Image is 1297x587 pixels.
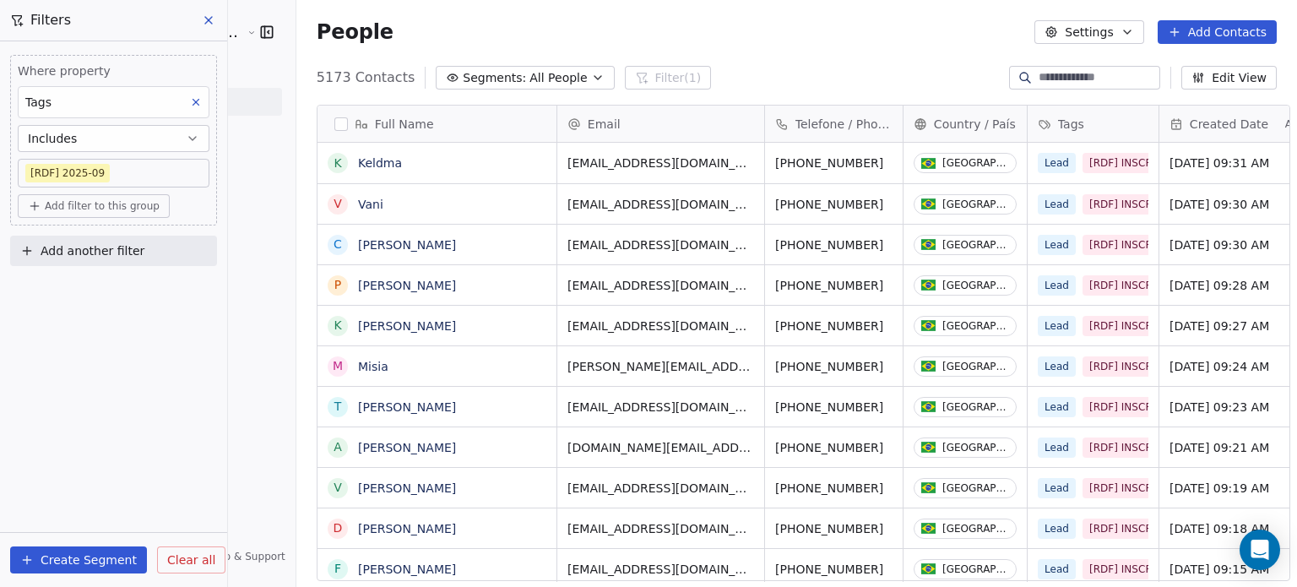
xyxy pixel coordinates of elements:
a: Help & Support [191,550,285,563]
div: [GEOGRAPHIC_DATA] [942,401,1009,413]
div: Email [557,106,764,142]
span: [RDF] INSCRITAS GERAL [1083,519,1193,539]
span: [EMAIL_ADDRESS][DOMAIN_NAME] [567,480,754,497]
a: [PERSON_NAME] [358,441,456,454]
div: C [334,236,342,253]
span: Lead [1038,235,1076,255]
span: [RDF] INSCRITAS GERAL [1083,275,1193,296]
span: [PERSON_NAME][EMAIL_ADDRESS][DOMAIN_NAME] [567,358,754,375]
span: [PHONE_NUMBER] [775,520,893,537]
span: Country / País [934,116,1016,133]
span: [EMAIL_ADDRESS][DOMAIN_NAME] [567,520,754,537]
span: [PHONE_NUMBER] [775,318,893,334]
div: [GEOGRAPHIC_DATA] [942,361,1009,372]
div: [GEOGRAPHIC_DATA] [942,563,1009,575]
span: Lead [1038,478,1076,498]
span: All People [529,69,587,87]
span: [PHONE_NUMBER] [775,155,893,171]
span: People [317,19,393,45]
div: P [334,276,341,294]
div: T [334,398,342,416]
div: K [334,155,341,172]
a: Keldma [358,156,402,170]
span: Lead [1038,438,1076,458]
span: Lead [1038,153,1076,173]
span: [PHONE_NUMBER] [775,358,893,375]
a: [PERSON_NAME] [358,238,456,252]
div: V [334,479,342,497]
span: Tags [1058,116,1084,133]
div: [GEOGRAPHIC_DATA] [942,157,1009,169]
button: Settings [1034,20,1143,44]
span: Help & Support [208,550,285,563]
span: [DOMAIN_NAME][EMAIL_ADDRESS][DOMAIN_NAME] [567,439,754,456]
span: [EMAIL_ADDRESS][DOMAIN_NAME] [567,399,754,416]
span: [RDF] INSCRITAS GERAL [1083,478,1193,498]
a: Vani [358,198,383,211]
span: Email [588,116,621,133]
span: Lead [1038,397,1076,417]
span: [PHONE_NUMBER] [775,277,893,294]
span: [EMAIL_ADDRESS][DOMAIN_NAME] [567,155,754,171]
span: [EMAIL_ADDRESS][DOMAIN_NAME] [567,277,754,294]
div: [GEOGRAPHIC_DATA] [942,482,1009,494]
a: Misia [358,360,388,373]
span: Segments: [463,69,526,87]
span: [RDF] INSCRITAS GERAL [1083,235,1193,255]
a: [PERSON_NAME] [358,563,456,576]
div: Full Name [317,106,556,142]
span: [RDF] INSCRITAS GERAL [1083,559,1193,579]
div: Country / País [904,106,1027,142]
a: [PERSON_NAME] [358,279,456,292]
span: [PHONE_NUMBER] [775,236,893,253]
span: [EMAIL_ADDRESS][DOMAIN_NAME] [567,318,754,334]
button: Add Contacts [1158,20,1277,44]
div: K [334,317,341,334]
button: Filter(1) [625,66,712,90]
span: Lead [1038,275,1076,296]
a: [PERSON_NAME] [358,481,456,495]
span: [RDF] INSCRITAS GERAL [1083,397,1193,417]
span: Lead [1038,316,1076,336]
div: V [334,195,342,213]
span: [RDF] INSCRITAS GERAL [1083,356,1193,377]
span: 5173 Contacts [317,68,415,88]
a: [PERSON_NAME] [358,400,456,414]
span: [PHONE_NUMBER] [775,399,893,416]
div: Open Intercom Messenger [1240,530,1280,570]
span: Lead [1038,519,1076,539]
span: [PHONE_NUMBER] [775,439,893,456]
span: [EMAIL_ADDRESS][DOMAIN_NAME] [567,196,754,213]
button: Edit View [1181,66,1277,90]
span: Lead [1038,356,1076,377]
span: [RDF] INSCRITAS GERAL [1083,316,1193,336]
div: A [334,438,342,456]
span: [EMAIL_ADDRESS][DOMAIN_NAME] [567,561,754,578]
div: [GEOGRAPHIC_DATA] [942,198,1009,210]
div: [GEOGRAPHIC_DATA] [942,320,1009,332]
span: Telefone / Phone [795,116,893,133]
div: Telefone / Phone [765,106,903,142]
div: F [334,560,341,578]
div: [GEOGRAPHIC_DATA] [942,523,1009,535]
span: [PHONE_NUMBER] [775,196,893,213]
span: [PHONE_NUMBER] [775,561,893,578]
div: [GEOGRAPHIC_DATA] [942,442,1009,454]
span: Full Name [375,116,434,133]
span: Created Date [1190,116,1268,133]
button: [PERSON_NAME] | AS Treinamentos [20,18,234,46]
span: [PHONE_NUMBER] [775,480,893,497]
span: [RDF] INSCRITAS GERAL [1083,438,1193,458]
div: [GEOGRAPHIC_DATA] [942,280,1009,291]
span: Lead [1038,194,1076,215]
div: M [333,357,343,375]
a: [PERSON_NAME] [358,319,456,333]
span: Lead [1038,559,1076,579]
div: [GEOGRAPHIC_DATA] [942,239,1009,251]
span: [EMAIL_ADDRESS][DOMAIN_NAME] [567,236,754,253]
div: grid [317,143,557,582]
a: [PERSON_NAME] [358,522,456,535]
span: [RDF] INSCRITAS GERAL [1083,153,1193,173]
span: [RDF] INSCRITAS GERAL [1083,194,1193,215]
div: Tags [1028,106,1159,142]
